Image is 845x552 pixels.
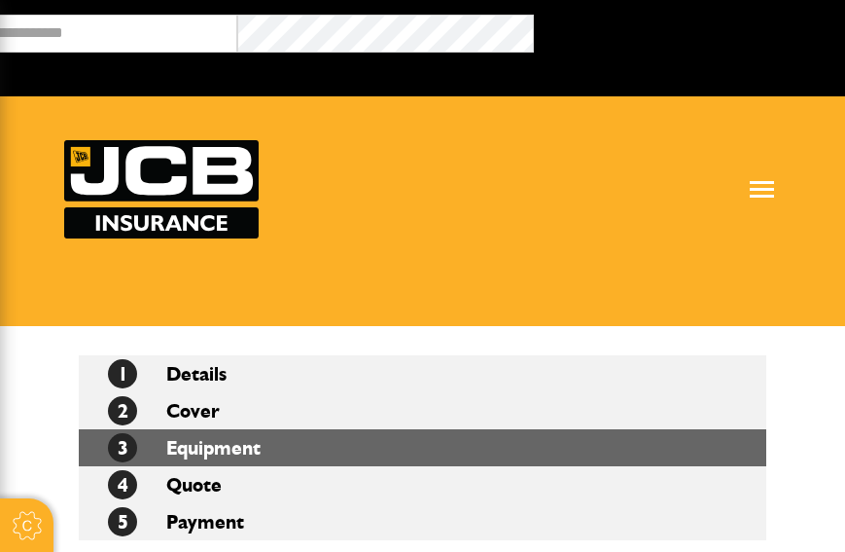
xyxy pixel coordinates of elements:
span: 3 [108,433,137,462]
li: Equipment [79,429,766,466]
button: Broker Login [534,15,830,45]
img: JCB Insurance Services logo [64,140,259,239]
li: Quote [79,466,766,503]
a: 2Cover [108,399,220,423]
li: Payment [79,503,766,540]
a: JCB Insurance Services [64,140,259,239]
a: 1Details [108,362,227,386]
span: 2 [108,396,137,425]
span: 4 [108,470,137,499]
span: 1 [108,359,137,388]
span: 5 [108,507,137,536]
